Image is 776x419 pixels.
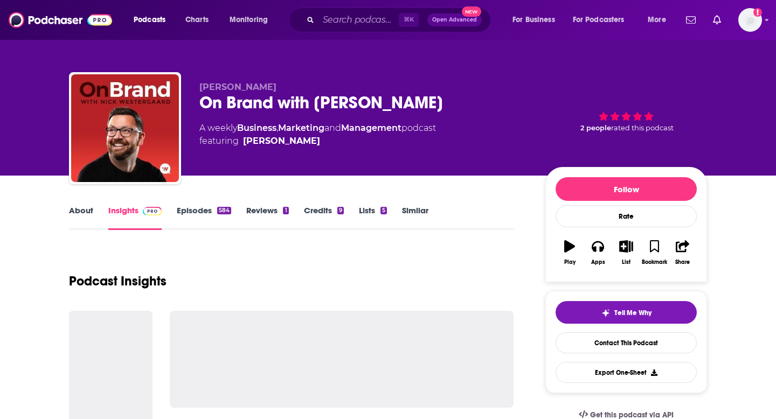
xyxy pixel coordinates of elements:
div: Bookmark [642,259,667,266]
div: List [622,259,630,266]
a: Credits9 [304,205,344,230]
button: open menu [640,11,680,29]
button: List [612,233,640,272]
div: A weekly podcast [199,122,436,148]
span: Charts [185,12,209,27]
div: 2 peoplerated this podcast [545,82,707,149]
button: Show profile menu [738,8,762,32]
a: Business [237,123,276,133]
span: rated this podcast [611,124,674,132]
img: tell me why sparkle [601,309,610,317]
input: Search podcasts, credits, & more... [318,11,399,29]
a: InsightsPodchaser Pro [108,205,162,230]
img: On Brand with Nick Westergaard [71,74,179,182]
a: Reviews1 [246,205,288,230]
span: Tell Me Why [614,309,652,317]
span: 2 people [580,124,611,132]
span: , [276,123,278,133]
button: Apps [584,233,612,272]
button: Export One-Sheet [556,362,697,383]
span: For Business [512,12,555,27]
button: open menu [126,11,179,29]
span: More [648,12,666,27]
a: Similar [402,205,428,230]
div: 1 [283,207,288,214]
a: Management [341,123,401,133]
h1: Podcast Insights [69,273,167,289]
span: For Podcasters [573,12,625,27]
div: Apps [591,259,605,266]
div: Play [564,259,576,266]
div: Share [675,259,690,266]
button: open menu [566,11,640,29]
div: Search podcasts, credits, & more... [299,8,501,32]
a: About [69,205,93,230]
span: featuring [199,135,436,148]
button: open menu [222,11,282,29]
div: 5 [380,207,387,214]
span: Monitoring [230,12,268,27]
button: Play [556,233,584,272]
div: Rate [556,205,697,227]
a: Lists5 [359,205,387,230]
span: ⌘ K [399,13,419,27]
a: Marketing [278,123,324,133]
div: 584 [217,207,231,214]
button: Share [669,233,697,272]
img: Podchaser Pro [143,207,162,215]
svg: Add a profile image [753,8,762,17]
a: Show notifications dropdown [682,11,700,29]
span: New [462,6,481,17]
button: Open AdvancedNew [427,13,482,26]
button: open menu [505,11,569,29]
div: 9 [337,207,344,214]
button: Follow [556,177,697,201]
a: Show notifications dropdown [709,11,725,29]
img: User Profile [738,8,762,32]
span: Open Advanced [432,17,477,23]
a: [PERSON_NAME] [243,135,320,148]
a: Contact This Podcast [556,332,697,353]
span: and [324,123,341,133]
a: Charts [178,11,215,29]
span: [PERSON_NAME] [199,82,276,92]
button: tell me why sparkleTell Me Why [556,301,697,324]
span: Podcasts [134,12,165,27]
span: Logged in as redsetterpr [738,8,762,32]
a: Episodes584 [177,205,231,230]
img: Podchaser - Follow, Share and Rate Podcasts [9,10,112,30]
button: Bookmark [640,233,668,272]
